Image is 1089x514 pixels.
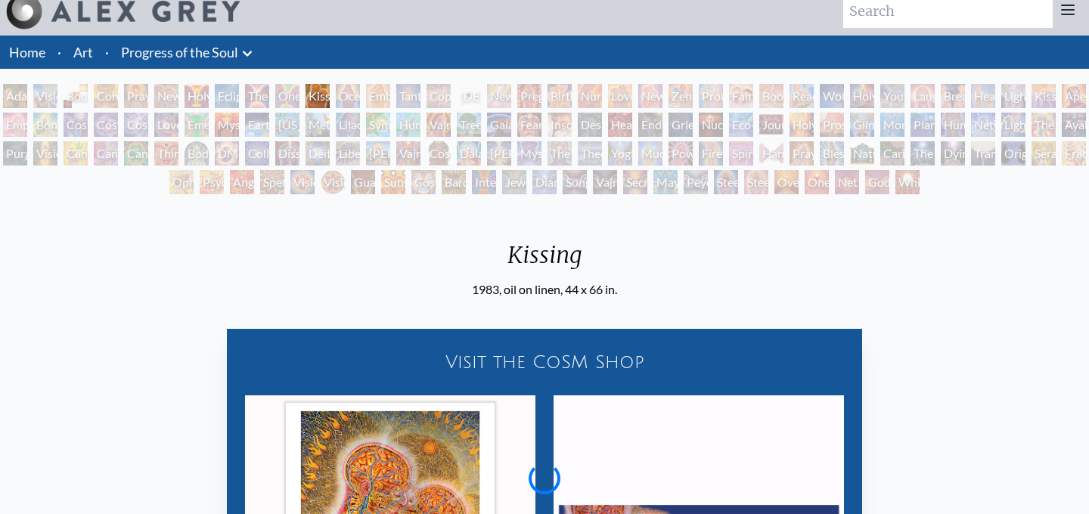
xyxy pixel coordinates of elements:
[275,113,299,137] div: [US_STATE] Song
[154,113,178,137] div: Love is a Cosmic Force
[427,113,451,137] div: Vajra Horse
[593,170,617,194] div: Vajra Being
[185,84,209,108] div: Holy Grail
[548,84,572,108] div: Birth
[608,113,632,137] div: Headache
[880,84,904,108] div: Young & Old
[532,170,557,194] div: Diamond Being
[865,170,889,194] div: Godself
[275,141,299,166] div: Dissectional Art for Tool's Lateralus CD
[245,84,269,108] div: The Kiss
[548,113,572,137] div: Insomnia
[774,170,799,194] div: Oversoul
[169,170,194,194] div: Ophanic Eyelash
[759,84,783,108] div: Boo-boo
[33,141,57,166] div: Vision Tree
[517,113,541,137] div: Fear
[699,113,723,137] div: Nuclear Crucifixion
[699,84,723,108] div: Promise
[1062,141,1086,166] div: Fractal Eyes
[1032,141,1056,166] div: Seraphic Transport Docking on the Third Eye
[880,113,904,137] div: Monochord
[236,338,853,386] a: Visit the CoSM Shop
[94,84,118,108] div: Contemplation
[51,36,67,69] li: ·
[578,84,602,108] div: Nursing
[623,170,647,194] div: Secret Writing Being
[121,42,238,63] a: Progress of the Soul
[790,113,814,137] div: Holy Fire
[99,36,115,69] li: ·
[366,84,390,108] div: Embracing
[759,141,783,166] div: Hands that See
[971,141,995,166] div: Transfiguration
[245,141,269,166] div: Collective Vision
[427,141,451,166] div: Cosmic [DEMOGRAPHIC_DATA]
[563,170,587,194] div: Song of Vajra Being
[366,141,390,166] div: [PERSON_NAME]
[154,84,178,108] div: New Man New Woman
[911,141,935,166] div: The Soul Finds It's Way
[850,113,874,137] div: Glimpsing the Empyrean
[729,141,753,166] div: Spirit Animates the Flesh
[457,84,481,108] div: [DEMOGRAPHIC_DATA] Embryo
[820,141,844,166] div: Blessing Hand
[351,170,375,194] div: Guardian of Infinite Vision
[1062,84,1086,108] div: Aperture
[306,84,330,108] div: Kissing
[729,84,753,108] div: Family
[336,84,360,108] div: Ocean of Love Bliss
[1032,84,1056,108] div: Kiss of the [MEDICAL_DATA]
[73,42,93,63] a: Art
[200,170,224,194] div: Psychomicrograph of a Fractal Paisley Cherub Feather Tip
[638,141,662,166] div: Mudra
[9,44,45,60] a: Home
[396,113,420,137] div: Humming Bird
[1001,141,1025,166] div: Original Face
[94,141,118,166] div: Cannabis Sutra
[154,141,178,166] div: Third Eye Tears of Joy
[124,113,148,137] div: Cosmic Lovers
[124,84,148,108] div: Praying
[336,141,360,166] div: Liberation Through Seeing
[185,113,209,137] div: Emerald Grail
[790,84,814,108] div: Reading
[215,113,239,137] div: Mysteriosa 2
[729,113,753,137] div: Eco-Atlas
[457,141,481,166] div: Dalai Lama
[427,84,451,108] div: Copulating
[321,170,345,194] div: Vision Crystal Tondo
[805,170,829,194] div: One
[94,113,118,137] div: Cosmic Artist
[517,84,541,108] div: Pregnancy
[64,84,88,108] div: Body, Mind, Spirit
[396,84,420,108] div: Tantra
[502,170,526,194] div: Jewel Being
[1062,113,1086,137] div: Ayahuasca Visitation
[396,141,420,166] div: Vajra Guru
[578,141,602,166] div: Theologue
[759,113,783,137] div: Journey of the Wounded Healer
[941,141,965,166] div: Dying
[744,170,768,194] div: Steeplehead 2
[275,84,299,108] div: One Taste
[260,170,284,194] div: Spectral Lotus
[578,113,602,137] div: Despair
[820,113,844,137] div: Prostration
[411,170,436,194] div: Cosmic Elf
[835,170,859,194] div: Net of Being
[442,170,466,194] div: Bardo Being
[548,141,572,166] div: The Seer
[472,280,617,299] div: 1983, oil on linen, 44 x 66 in.
[64,113,88,137] div: Cosmic Creativity
[381,170,405,194] div: Sunyata
[850,141,874,166] div: Nature of Mind
[33,84,57,108] div: Visionary Origin of Language
[185,141,209,166] div: Body/Mind as a Vibratory Field of Energy
[669,113,693,137] div: Grieving
[941,113,965,137] div: Human Geometry
[714,170,738,194] div: Steeplehead 1
[517,141,541,166] div: Mystic Eye
[64,141,88,166] div: Cannabis Mudra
